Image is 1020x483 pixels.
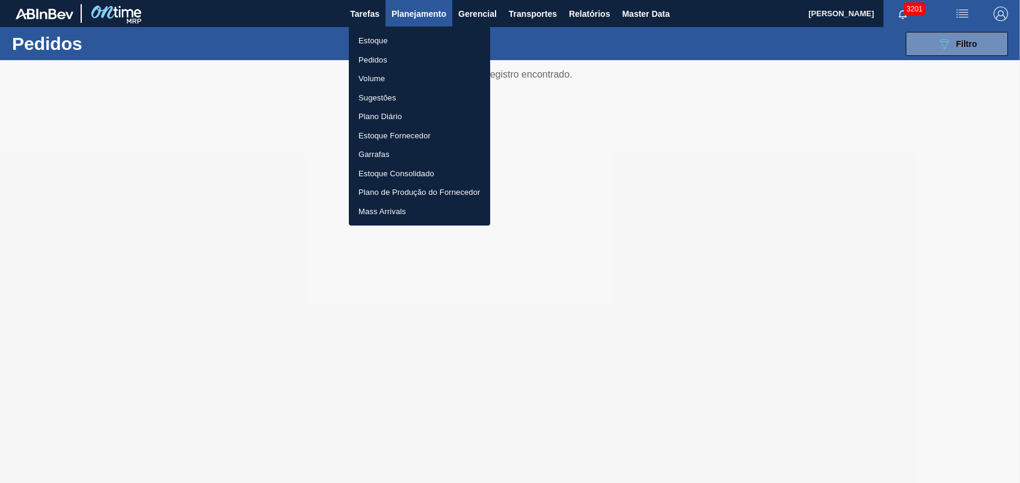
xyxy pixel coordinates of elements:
[349,88,490,108] a: Sugestões
[349,31,490,51] a: Estoque
[349,183,490,202] a: Plano de Produção do Fornecedor
[349,126,490,146] a: Estoque Fornecedor
[349,164,490,183] a: Estoque Consolidado
[349,145,490,164] a: Garrafas
[349,202,490,221] a: Mass Arrivals
[349,51,490,70] a: Pedidos
[349,107,490,126] a: Plano Diário
[349,69,490,88] a: Volume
